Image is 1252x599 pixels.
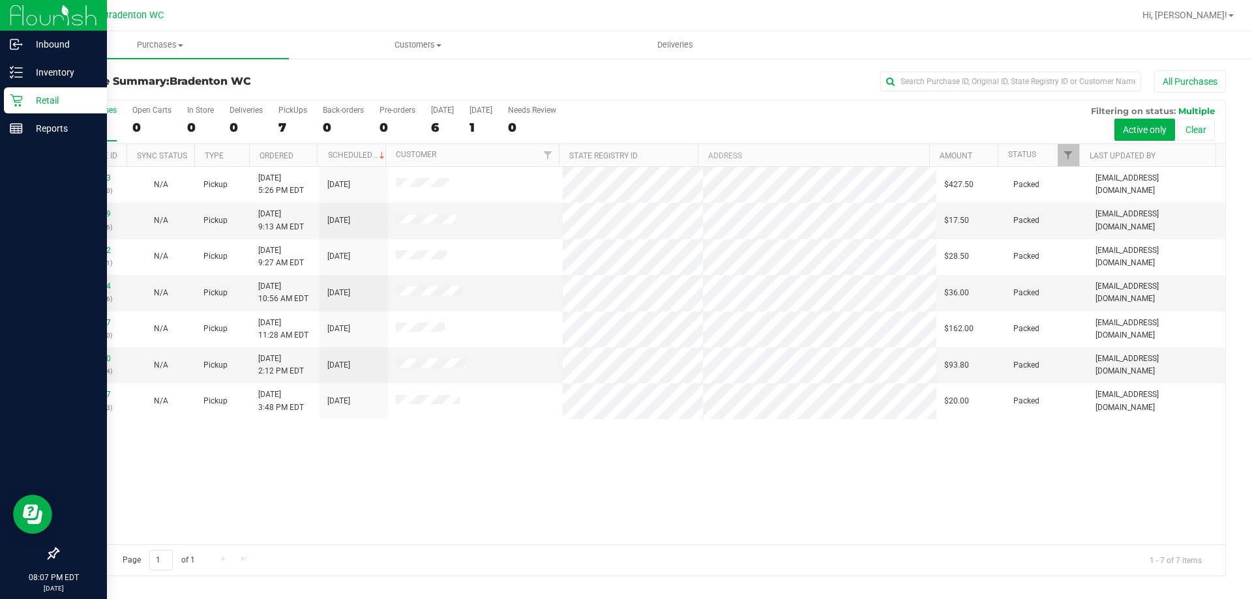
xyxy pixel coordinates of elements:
[1013,395,1039,407] span: Packed
[154,250,168,263] button: N/A
[112,550,205,570] span: Page of 1
[154,395,168,407] button: N/A
[944,250,969,263] span: $28.50
[154,360,168,370] span: Not Applicable
[154,323,168,335] button: N/A
[260,151,293,160] a: Ordered
[258,244,304,269] span: [DATE] 9:27 AM EDT
[1142,10,1227,20] span: Hi, [PERSON_NAME]!
[203,214,228,227] span: Pickup
[569,151,638,160] a: State Registry ID
[1177,119,1215,141] button: Clear
[74,246,111,255] a: 11972002
[1095,317,1217,342] span: [EMAIL_ADDRESS][DOMAIN_NAME]
[1154,70,1226,93] button: All Purchases
[187,120,214,135] div: 0
[944,323,974,335] span: $162.00
[1013,179,1039,191] span: Packed
[1095,172,1217,197] span: [EMAIL_ADDRESS][DOMAIN_NAME]
[1095,208,1217,233] span: [EMAIL_ADDRESS][DOMAIN_NAME]
[6,583,101,593] p: [DATE]
[154,180,168,189] span: Not Applicable
[1095,388,1217,413] span: [EMAIL_ADDRESS][DOMAIN_NAME]
[1013,214,1039,227] span: Packed
[203,179,228,191] span: Pickup
[508,120,556,135] div: 0
[170,75,251,87] span: Bradenton WC
[380,120,415,135] div: 0
[1091,106,1176,116] span: Filtering on status:
[431,120,454,135] div: 6
[74,390,111,399] a: 11975417
[154,216,168,225] span: Not Applicable
[1090,151,1155,160] a: Last Updated By
[940,151,972,160] a: Amount
[187,106,214,115] div: In Store
[154,179,168,191] button: N/A
[327,287,350,299] span: [DATE]
[1013,287,1039,299] span: Packed
[1095,353,1217,377] span: [EMAIL_ADDRESS][DOMAIN_NAME]
[10,94,23,107] inline-svg: Retail
[278,106,307,115] div: PickUps
[10,66,23,79] inline-svg: Inventory
[380,106,415,115] div: Pre-orders
[10,122,23,135] inline-svg: Reports
[508,106,556,115] div: Needs Review
[1013,359,1039,372] span: Packed
[289,31,546,59] a: Customers
[944,214,969,227] span: $17.50
[258,317,308,342] span: [DATE] 11:28 AM EDT
[327,395,350,407] span: [DATE]
[1095,244,1217,269] span: [EMAIL_ADDRESS][DOMAIN_NAME]
[944,287,969,299] span: $36.00
[203,359,228,372] span: Pickup
[6,572,101,583] p: 08:07 PM EDT
[154,324,168,333] span: Not Applicable
[205,151,224,160] a: Type
[10,38,23,51] inline-svg: Inbound
[1013,323,1039,335] span: Packed
[154,288,168,297] span: Not Applicable
[74,173,111,183] a: 11976353
[327,179,350,191] span: [DATE]
[640,39,711,51] span: Deliveries
[323,106,364,115] div: Back-orders
[1139,550,1212,570] span: 1 - 7 of 7 items
[944,359,969,372] span: $93.80
[23,93,101,108] p: Retail
[203,395,228,407] span: Pickup
[258,353,304,377] span: [DATE] 2:12 PM EDT
[132,120,171,135] div: 0
[103,10,164,21] span: Bradenton WC
[1008,150,1036,159] a: Status
[546,31,804,59] a: Deliveries
[258,280,308,305] span: [DATE] 10:56 AM EDT
[258,388,304,413] span: [DATE] 3:48 PM EDT
[1114,119,1175,141] button: Active only
[31,39,289,51] span: Purchases
[154,359,168,372] button: N/A
[23,65,101,80] p: Inventory
[203,250,228,263] span: Pickup
[258,208,304,233] span: [DATE] 9:13 AM EDT
[1058,144,1079,166] a: Filter
[469,120,492,135] div: 1
[149,550,173,570] input: 1
[74,318,111,327] a: 11973037
[537,144,559,166] a: Filter
[74,282,111,291] a: 11972844
[1013,250,1039,263] span: Packed
[944,395,969,407] span: $20.00
[230,106,263,115] div: Deliveries
[23,121,101,136] p: Reports
[327,250,350,263] span: [DATE]
[132,106,171,115] div: Open Carts
[230,120,263,135] div: 0
[154,214,168,227] button: N/A
[203,323,228,335] span: Pickup
[1178,106,1215,116] span: Multiple
[154,396,168,405] span: Not Applicable
[258,172,304,197] span: [DATE] 5:26 PM EDT
[698,144,929,167] th: Address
